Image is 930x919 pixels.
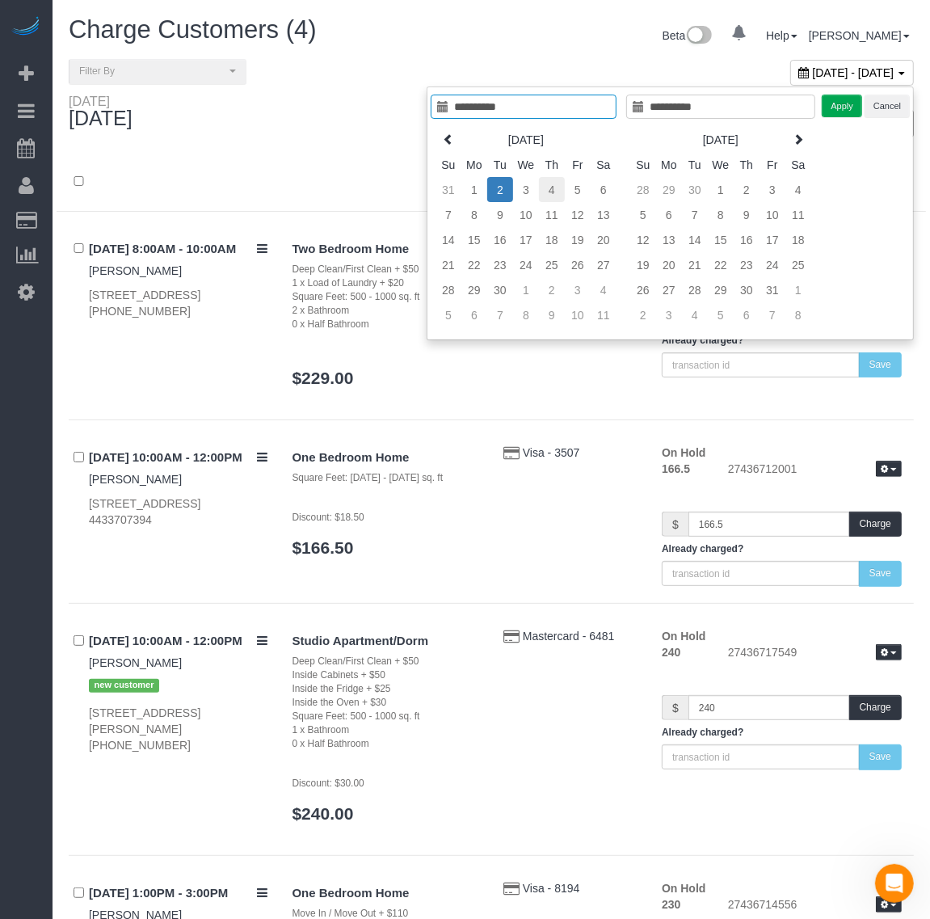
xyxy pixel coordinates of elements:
span: Charge Customers (4) [69,15,317,44]
td: 10 [565,302,591,327]
span: Visa - 8194 [523,882,580,895]
td: 7 [436,202,461,227]
h4: [DATE] 10:00AM - 12:00PM [89,451,268,465]
div: 2 x Bathroom [292,304,479,318]
td: 6 [656,202,682,227]
td: 26 [630,277,656,302]
td: 14 [436,227,461,252]
div: [DATE] [69,95,149,130]
td: 3 [760,177,785,202]
td: 23 [487,252,513,277]
strong: On Hold [662,882,705,895]
td: 28 [682,277,708,302]
td: 11 [591,302,616,327]
th: Sa [591,152,616,177]
td: 1 [708,177,734,202]
div: 27436714556 [716,896,914,916]
a: [PERSON_NAME] [89,264,182,277]
iframe: Intercom live chat [875,864,914,903]
td: 5 [708,302,734,327]
td: 9 [487,202,513,227]
span: new customer [89,679,159,692]
td: 7 [487,302,513,327]
th: Tu [682,152,708,177]
a: [PERSON_NAME] [809,29,910,42]
td: 28 [630,177,656,202]
button: Filter By [69,59,246,84]
img: New interface [685,26,712,47]
th: Fr [760,152,785,177]
td: 18 [539,227,565,252]
h4: [DATE] 10:00AM - 12:00PM [89,634,268,648]
td: 24 [760,252,785,277]
button: Charge [849,512,902,537]
td: 19 [630,252,656,277]
td: 6 [461,302,487,327]
div: 1 x Bathroom [292,723,479,737]
button: Cancel [865,95,910,118]
div: 1 x Load of Laundry + $20 [292,276,479,290]
div: 0 x Half Bathroom [292,318,479,331]
th: Mo [461,152,487,177]
td: 4 [785,177,811,202]
div: 0 x Half Bathroom [292,737,479,751]
input: transaction id [662,561,860,586]
td: 22 [708,252,734,277]
h4: Studio Apartment/Dorm [292,634,479,648]
div: Square Feet: 500 - 1000 sq. ft [292,290,479,304]
td: 19 [565,227,591,252]
strong: On Hold [662,630,705,643]
span: Visa - 3507 [523,446,580,459]
td: 4 [682,302,708,327]
div: [STREET_ADDRESS][PERSON_NAME] [PHONE_NUMBER] [89,705,268,753]
a: [PERSON_NAME] [89,473,182,486]
a: Help [766,29,797,42]
td: 20 [656,252,682,277]
div: 27436717549 [716,644,914,664]
h4: Two Bedroom Home [292,242,479,256]
a: $240.00 [292,804,354,823]
a: $229.00 [292,369,354,387]
th: Th [539,152,565,177]
td: 28 [436,277,461,302]
td: 1 [461,177,487,202]
th: Th [734,152,760,177]
small: Discount: $18.50 [292,512,364,523]
td: 17 [760,227,785,252]
td: 13 [591,202,616,227]
td: 8 [785,302,811,327]
td: 7 [760,302,785,327]
td: 9 [734,202,760,227]
div: Inside the Oven + $30 [292,696,479,710]
strong: 230 [662,898,680,911]
h5: Already charged? [662,544,902,554]
td: 2 [630,302,656,327]
td: 23 [734,252,760,277]
td: 27 [656,277,682,302]
td: 2 [487,177,513,202]
td: 21 [682,252,708,277]
th: We [708,152,734,177]
span: [DATE] - [DATE] [813,66,894,79]
td: 25 [539,252,565,277]
div: 27436712001 [716,461,914,480]
td: 2 [734,177,760,202]
span: $ [662,695,688,720]
a: Mastercard - 6481 [523,630,615,643]
div: Square Feet: 500 - 1000 sq. ft [292,710,479,723]
h4: One Bedroom Home [292,451,479,465]
a: Automaid Logo [10,16,42,39]
th: Fr [565,152,591,177]
a: [PERSON_NAME] [89,656,182,669]
div: Inside the Fridge + $25 [292,682,479,696]
td: 8 [708,202,734,227]
td: 16 [734,227,760,252]
td: 14 [682,227,708,252]
td: 31 [436,177,461,202]
div: Inside Cabinets + $50 [292,668,479,682]
h4: One Bedroom Home [292,887,479,900]
a: $166.50 [292,538,354,557]
strong: 166.5 [662,462,690,475]
td: 21 [436,252,461,277]
td: 16 [487,227,513,252]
